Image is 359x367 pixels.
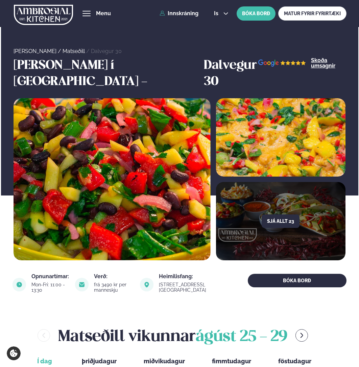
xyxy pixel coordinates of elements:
[14,58,200,90] h3: [PERSON_NAME] í [GEOGRAPHIC_DATA] -
[212,358,251,365] span: fimmtudagur
[14,98,211,260] img: image alt
[82,358,117,365] span: þriðjudagur
[196,330,287,344] span: ágúst 25 - 29
[31,274,69,279] div: Opnunartímar:
[214,11,220,16] span: is
[159,274,228,279] div: Heimilisfang:
[63,48,85,54] a: Matseðill
[14,48,56,54] a: [PERSON_NAME]
[94,274,134,279] div: Verð:
[278,358,311,365] span: föstudagur
[237,6,276,21] button: BÓKA BORÐ
[258,59,306,67] img: image alt
[159,282,228,293] div: [STREET_ADDRESS], [GEOGRAPHIC_DATA]
[248,274,346,287] button: BÓKA BORÐ
[94,282,134,293] div: frá 3490 kr per manneskju
[86,48,91,54] span: /
[160,10,198,17] a: Innskráning
[13,278,26,291] img: image alt
[262,214,300,228] button: Sjá allt 23
[140,278,153,291] img: image alt
[295,329,308,342] button: menu-btn-right
[159,286,228,294] a: link
[82,9,91,18] button: hamburger
[91,48,122,54] a: Dalvegur 30
[58,48,63,54] span: /
[34,357,55,365] span: Í dag
[58,324,287,346] h2: Matseðill vikunnar
[75,278,89,291] img: image alt
[144,358,185,365] span: miðvikudagur
[31,282,69,293] div: Mon-Fri: 11:00 - 13:30
[278,6,346,21] a: MATUR FYRIR FYRIRTÆKI
[204,58,258,90] h3: Dalvegur 30
[7,346,21,360] a: Cookie settings
[209,11,234,16] button: is
[14,1,73,29] img: logo
[311,58,345,69] a: Skoða umsagnir
[216,98,345,177] img: image alt
[38,329,50,342] button: menu-btn-left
